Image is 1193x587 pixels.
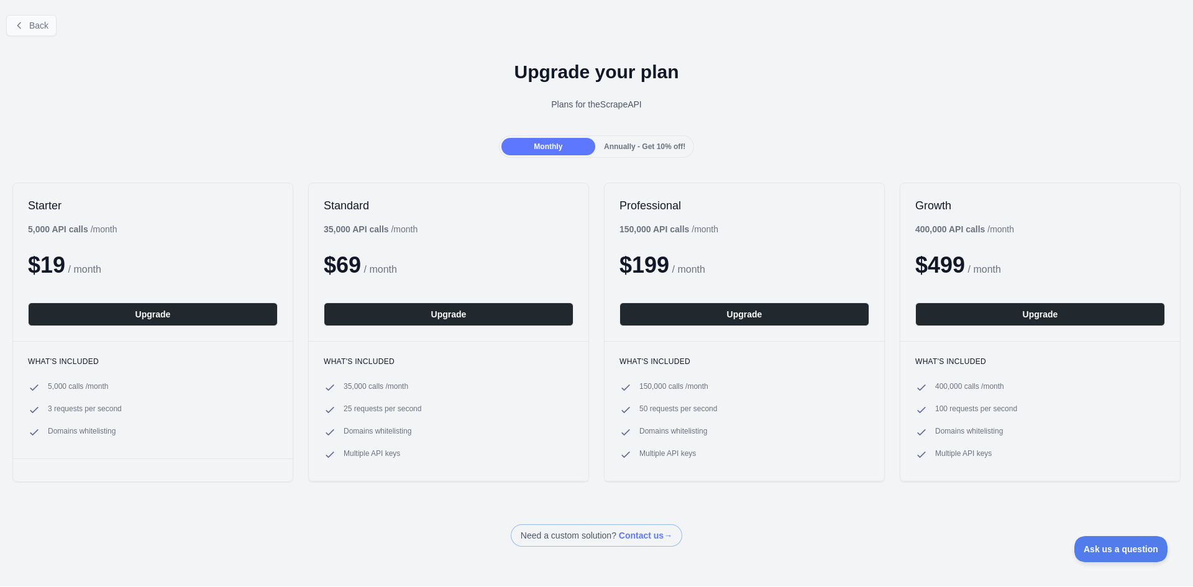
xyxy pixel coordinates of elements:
b: 400,000 API calls [915,224,985,234]
div: / month [619,223,718,235]
iframe: Toggle Customer Support [1074,536,1168,562]
span: $ 499 [915,252,965,278]
b: 150,000 API calls [619,224,689,234]
span: $ 199 [619,252,669,278]
div: / month [915,223,1014,235]
h2: Growth [915,198,1165,213]
h2: Professional [619,198,869,213]
h2: Standard [324,198,574,213]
